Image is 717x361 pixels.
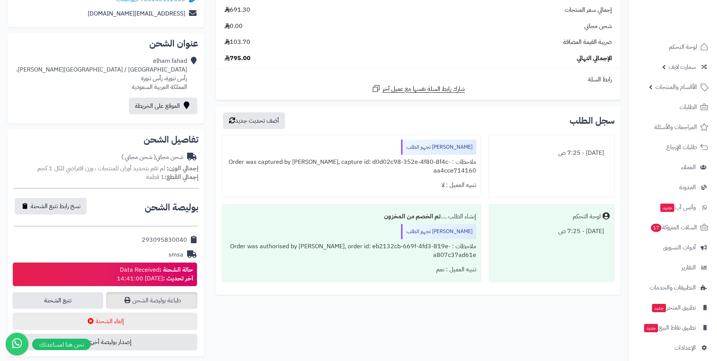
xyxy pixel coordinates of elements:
[651,224,662,232] span: 17
[633,178,712,196] a: المدونة
[679,182,696,193] span: المدونة
[577,54,612,63] span: الإجمالي النهائي
[14,135,198,144] h2: تفاصيل الشحن
[121,153,183,162] div: شحن مجاني
[88,9,185,18] a: [EMAIL_ADDRESS][DOMAIN_NAME]
[633,319,712,337] a: تطبيق نقاط البيعجديد
[584,22,612,31] span: شحن مجاني
[494,146,610,160] div: [DATE] - 7:25 ص
[633,339,712,357] a: الإعدادات
[650,282,696,293] span: التطبيقات والخدمات
[223,112,285,129] button: أضف تحديث جديد
[633,238,712,257] a: أدوات التسويق
[146,173,198,182] small: 1 قطعة
[633,118,712,136] a: المراجعات والأسئلة
[145,203,198,212] h2: بوليصة الشحن
[570,116,615,125] h3: سجل الطلب
[633,279,712,297] a: التطبيقات والخدمات
[563,38,612,47] span: ضريبة القيمة المضافة
[650,222,697,233] span: السلات المتروكة
[633,138,712,156] a: طلبات الإرجاع
[106,292,197,309] a: طباعة بوليصة الشحن
[384,212,441,221] b: تم الخصم من المخزون
[674,342,696,353] span: الإعدادات
[652,304,666,312] span: جديد
[227,155,476,178] div: ملاحظات : Order was captured by [PERSON_NAME], capture id: d0d02c98-352e-4f80-8f4c-aa4cce714160
[117,266,193,283] div: Data Received [DATE] 14:41:00
[666,142,697,152] span: طلبات الإرجاع
[227,209,476,224] div: إنشاء الطلب ....
[633,98,712,116] a: الطلبات
[227,262,476,277] div: تنبيه العميل : نعم
[225,38,250,47] span: 103.70
[669,42,697,52] span: لوحة التحكم
[225,22,243,31] span: 0.00
[680,102,697,112] span: الطلبات
[655,82,697,92] span: الأقسام والمنتجات
[37,164,165,173] span: لم تقم بتحديد أوزان للمنتجات ، وزن افتراضي للكل 1 كجم
[227,239,476,263] div: ملاحظات : Order was authorised by [PERSON_NAME], order id: eb2132cb-669f-4fd3-819e-a807c37ad61e
[494,224,610,239] div: [DATE] - 7:25 ص
[219,75,618,84] div: رابط السلة
[401,224,476,239] div: [PERSON_NAME] تجهيز الطلب
[401,140,476,155] div: [PERSON_NAME] تجهيز الطلب
[681,162,696,173] span: العملاء
[372,84,465,93] a: شارك رابط السلة نفسها مع عميل آخر
[121,152,156,162] span: ( شحن مجاني )
[633,299,712,317] a: تطبيق المتجرجديد
[654,122,697,132] span: المراجعات والأسئلة
[681,262,696,273] span: التقارير
[160,265,193,274] strong: حالة الشحنة :
[633,158,712,176] a: العملاء
[129,98,197,114] a: الموقع على الخريطة
[666,6,710,22] img: logo-2.png
[644,324,658,332] span: جديد
[31,202,81,211] span: نسخ رابط تتبع الشحنة
[643,322,696,333] span: تطبيق نقاط البيع
[225,6,250,14] span: 691.30
[14,39,198,48] h2: عنوان الشحن
[142,236,187,244] div: 293095830040
[660,204,674,212] span: جديد
[225,54,251,63] span: 795.00
[383,85,465,93] span: شارك رابط السلة نفسها مع عميل آخر
[163,274,193,283] strong: آخر تحديث :
[651,302,696,313] span: تطبيق المتجر
[164,173,198,182] strong: إجمالي القطع:
[227,178,476,193] div: تنبيه العميل : لا
[15,198,87,215] button: نسخ رابط تتبع الشحنة
[16,57,187,91] div: elham fahad [GEOGRAPHIC_DATA] / [GEOGRAPHIC_DATA][PERSON_NAME]، رأس تنورة، رأس تنورة المملكة العر...
[573,212,601,221] div: لوحة التحكم
[663,242,696,253] span: أدوات التسويق
[633,198,712,216] a: وآتس آبجديد
[12,292,103,309] a: تتبع الشحنة
[633,258,712,277] a: التقارير
[565,6,612,14] span: إجمالي سعر المنتجات
[660,202,696,213] span: وآتس آب
[669,62,696,72] span: سمارت لايف
[169,251,183,259] div: smsa
[167,164,198,173] strong: إجمالي الوزن:
[633,218,712,237] a: السلات المتروكة17
[12,334,197,350] button: إصدار بوليصة أخرى
[633,38,712,56] a: لوحة التحكم
[12,313,197,330] button: إلغاء الشحنة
